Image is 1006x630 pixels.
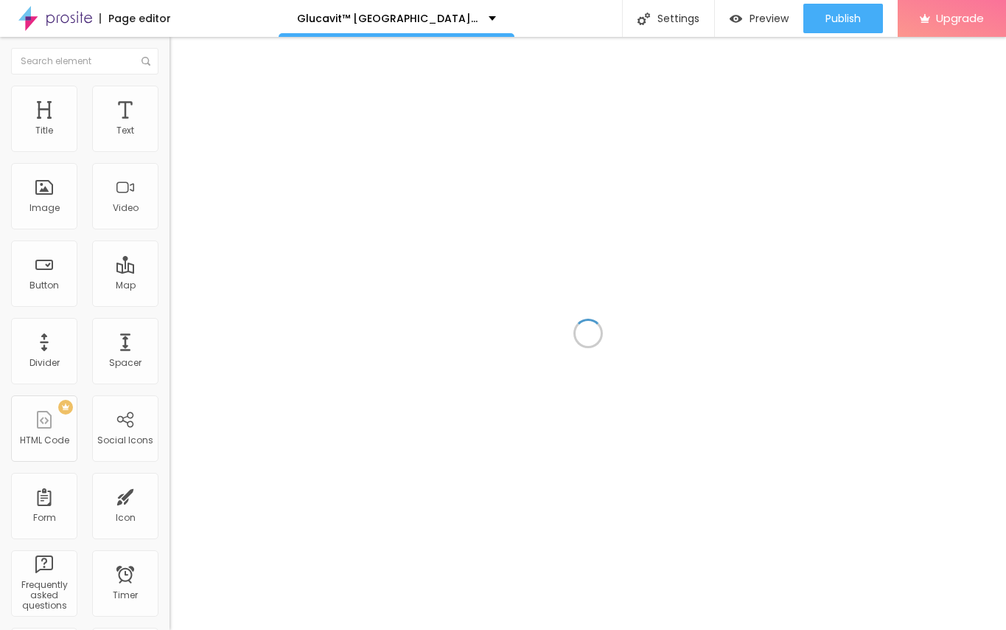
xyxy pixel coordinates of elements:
div: Form [33,513,56,523]
button: Publish [803,4,883,33]
div: Text [116,125,134,136]
div: HTML Code [20,435,69,446]
img: Icone [638,13,650,25]
div: Map [116,280,136,291]
span: Preview [750,13,789,24]
div: Social Icons [97,435,153,446]
div: Title [35,125,53,136]
div: Divider [29,358,60,368]
div: Icon [116,513,136,523]
p: Glucavit™ [GEOGRAPHIC_DATA] Official Website [297,13,478,24]
span: Publish [825,13,861,24]
div: Video [113,203,139,213]
div: Image [29,203,60,213]
div: Page editor [99,13,171,24]
button: Preview [715,4,803,33]
div: Frequently asked questions [15,580,73,612]
div: Button [29,280,59,291]
span: Upgrade [936,12,984,24]
div: Spacer [109,358,142,368]
img: view-1.svg [730,13,742,25]
div: Timer [113,590,138,600]
input: Search element [11,48,158,75]
img: Icone [142,57,150,66]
